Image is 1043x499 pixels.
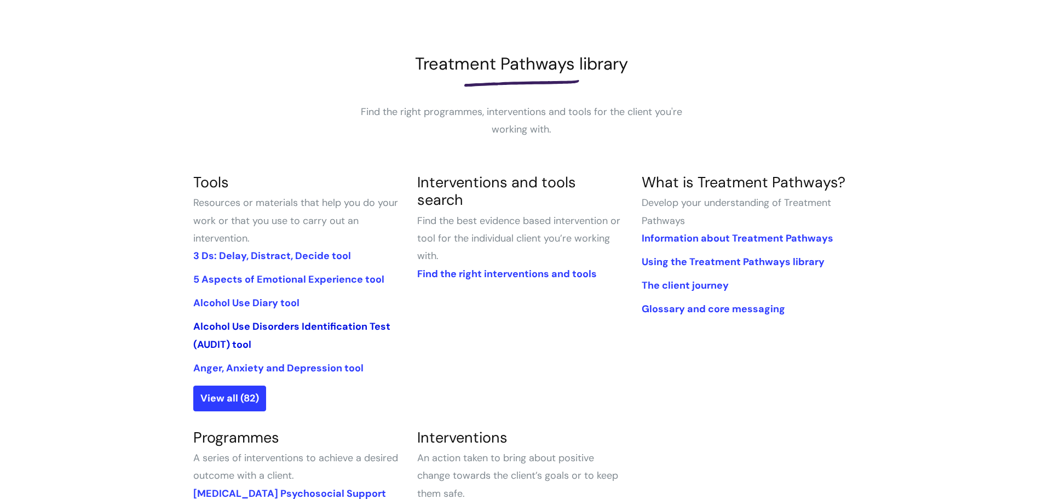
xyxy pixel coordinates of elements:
[193,273,384,286] a: 5 Aspects of Emotional Experience tool
[417,214,620,263] span: Find the best evidence based intervention or tool for the individual client you’re working with.
[642,173,845,192] a: What is Treatment Pathways?
[193,428,279,447] a: Programmes
[642,279,729,292] a: The client journey
[193,173,229,192] a: Tools
[642,302,785,316] a: Glossary and core messaging
[193,196,398,245] span: Resources or materials that help you do your work or that you use to carry out an intervention.
[417,173,576,209] a: Interventions and tools search
[193,296,299,309] a: Alcohol Use Diary tool
[193,320,390,351] a: Alcohol Use Disorders Identification Test (AUDIT) tool
[642,196,831,227] span: Develop your understanding of Treatment Pathways
[642,232,833,245] a: Information about Treatment Pathways
[193,249,351,262] a: 3 Ds: Delay, Distract, Decide tool
[642,255,825,268] a: Using the Treatment Pathways library
[193,386,266,411] a: View all (82)
[417,267,597,280] a: Find the right interventions and tools
[193,54,850,74] h1: Treatment Pathways library
[417,428,508,447] a: Interventions
[193,362,364,375] a: Anger, Anxiety and Depression tool
[358,103,686,139] p: Find the right programmes, interventions and tools for the client you're working with.
[193,451,398,482] span: A series of interventions to achieve a desired outcome with a client.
